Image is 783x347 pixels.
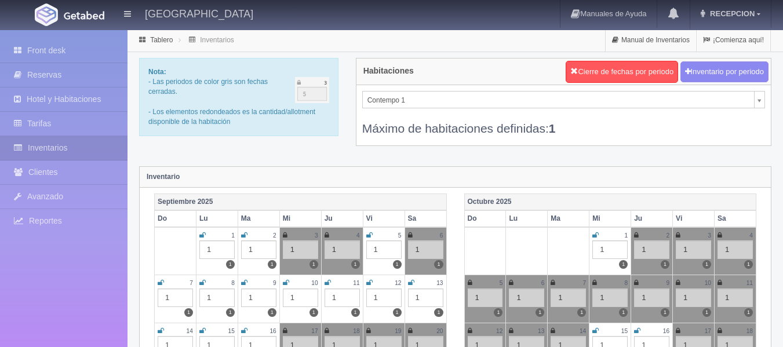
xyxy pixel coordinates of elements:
small: 7 [190,280,193,286]
label: 1 [619,308,628,317]
label: 1 [434,308,443,317]
small: 12 [395,280,401,286]
a: Tablero [150,36,173,44]
small: 2 [273,232,276,239]
small: 5 [500,280,503,286]
label: 1 [226,308,235,317]
small: 18 [353,328,359,334]
strong: Inventario [147,173,180,181]
label: 1 [661,260,669,269]
small: 15 [621,328,628,334]
div: 1 [676,288,711,307]
div: 1 [509,288,544,307]
small: 4 [356,232,360,239]
small: 17 [311,328,318,334]
small: 8 [231,280,235,286]
div: 1 [408,288,443,307]
small: 11 [353,280,359,286]
label: 1 [184,308,193,317]
div: 1 [283,288,318,307]
th: Sa [715,210,756,227]
small: 17 [705,328,711,334]
img: Getabed [35,3,58,26]
small: 16 [270,328,276,334]
a: Contempo 1 [362,91,765,108]
small: 19 [395,328,401,334]
label: 1 [309,308,318,317]
label: 1 [702,260,711,269]
small: 15 [228,328,235,334]
th: Sa [405,210,446,227]
small: 6 [541,280,545,286]
label: 1 [536,308,544,317]
img: cutoff.png [295,77,329,103]
div: 1 [676,240,711,259]
small: 2 [666,232,669,239]
label: 1 [661,308,669,317]
small: 10 [705,280,711,286]
div: 1 [241,240,276,259]
th: Vi [363,210,405,227]
div: 1 [634,240,669,259]
th: Ju [631,210,673,227]
th: Octubre 2025 [464,193,756,210]
small: 14 [580,328,586,334]
div: 1 [718,240,753,259]
h4: [GEOGRAPHIC_DATA] [145,6,253,20]
label: 1 [702,308,711,317]
div: 1 [199,288,235,307]
small: 5 [398,232,402,239]
small: 10 [311,280,318,286]
small: 9 [273,280,276,286]
label: 1 [351,260,360,269]
th: Lu [506,210,548,227]
th: Ma [548,210,589,227]
div: 1 [325,240,360,259]
small: 13 [436,280,443,286]
small: 9 [666,280,669,286]
small: 3 [315,232,318,239]
label: 1 [744,308,753,317]
small: 18 [746,328,753,334]
small: 4 [749,232,753,239]
th: Lu [196,210,238,227]
div: 1 [592,240,628,259]
div: 1 [634,288,669,307]
th: Septiembre 2025 [155,193,447,210]
label: 1 [494,308,502,317]
small: 16 [663,328,669,334]
small: 12 [496,328,502,334]
div: 1 [366,240,402,259]
th: Mi [589,210,631,227]
small: 6 [440,232,443,239]
small: 1 [625,232,628,239]
small: 3 [708,232,711,239]
small: 1 [231,232,235,239]
div: 1 [551,288,586,307]
div: 1 [592,288,628,307]
div: 1 [283,240,318,259]
label: 1 [309,260,318,269]
div: 1 [468,288,503,307]
div: 1 [199,240,235,259]
div: 1 [366,288,402,307]
div: - Las periodos de color gris son fechas cerradas. - Los elementos redondeados es la cantidad/allo... [139,58,338,136]
th: Mi [279,210,321,227]
b: 1 [549,122,556,135]
label: 1 [434,260,443,269]
a: Inventarios [200,36,234,44]
a: ¡Comienza aquí! [697,29,770,52]
label: 1 [268,308,276,317]
label: 1 [393,260,402,269]
th: Ma [238,210,279,227]
span: RECEPCION [707,9,755,18]
th: Vi [673,210,715,227]
a: Manual de Inventarios [606,29,696,52]
th: Do [155,210,196,227]
small: 8 [625,280,628,286]
div: Máximo de habitaciones definidas: [362,108,765,137]
button: Inventario por periodo [680,61,769,83]
div: 1 [325,288,360,307]
h4: Habitaciones [363,67,414,75]
div: 1 [241,288,276,307]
